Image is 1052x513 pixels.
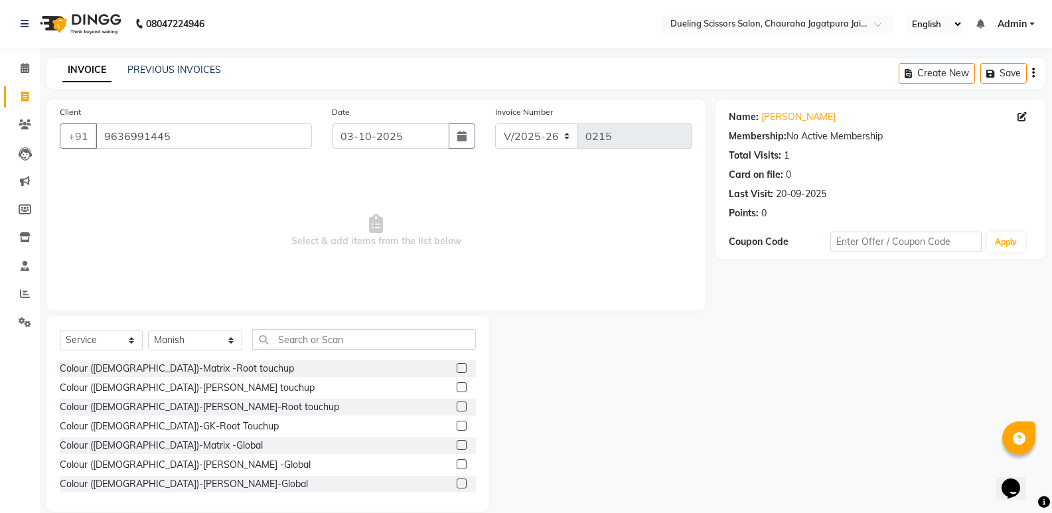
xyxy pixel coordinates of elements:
[60,400,339,414] div: Colour ([DEMOGRAPHIC_DATA])-[PERSON_NAME]-Root touchup
[495,106,553,118] label: Invoice Number
[729,149,781,163] div: Total Visits:
[146,5,204,42] b: 08047224946
[60,419,279,433] div: Colour ([DEMOGRAPHIC_DATA])-GK-Root Touchup
[60,439,263,453] div: Colour ([DEMOGRAPHIC_DATA])-Matrix -Global
[776,187,826,201] div: 20-09-2025
[980,63,1027,84] button: Save
[252,329,476,350] input: Search or Scan
[761,110,836,124] a: [PERSON_NAME]
[987,232,1025,252] button: Apply
[729,206,759,220] div: Points:
[60,458,311,472] div: Colour ([DEMOGRAPHIC_DATA])-[PERSON_NAME] -Global
[998,17,1027,31] span: Admin
[729,235,830,249] div: Coupon Code
[60,123,97,149] button: +91
[729,187,773,201] div: Last Visit:
[62,58,112,82] a: INVOICE
[786,168,791,182] div: 0
[729,168,783,182] div: Card on file:
[729,110,759,124] div: Name:
[830,232,982,252] input: Enter Offer / Coupon Code
[996,460,1039,500] iframe: chat widget
[96,123,312,149] input: Search by Name/Mobile/Email/Code
[784,149,789,163] div: 1
[60,477,308,491] div: Colour ([DEMOGRAPHIC_DATA])-[PERSON_NAME]-Global
[729,129,1032,143] div: No Active Membership
[127,64,221,76] a: PREVIOUS INVOICES
[332,106,350,118] label: Date
[60,362,294,376] div: Colour ([DEMOGRAPHIC_DATA])-Matrix -Root touchup
[761,206,767,220] div: 0
[60,165,692,297] span: Select & add items from the list below
[899,63,975,84] button: Create New
[34,5,125,42] img: logo
[729,129,787,143] div: Membership:
[60,381,315,395] div: Colour ([DEMOGRAPHIC_DATA])-[PERSON_NAME] touchup
[60,106,81,118] label: Client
